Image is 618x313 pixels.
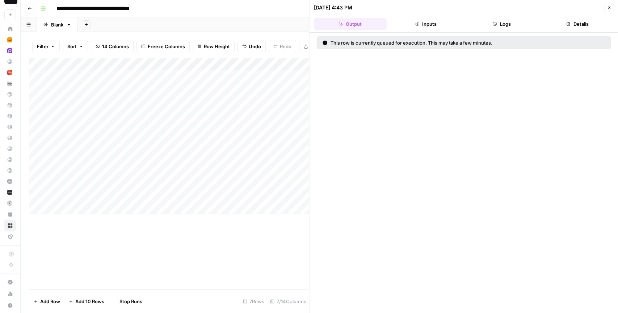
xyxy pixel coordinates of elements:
[323,39,549,46] div: This row is currently queued for execution. This may take a few minutes.
[240,296,267,307] div: 7 Rows
[102,43,129,50] span: 14 Columns
[193,41,235,52] button: Row Height
[37,43,49,50] span: Filter
[204,43,230,50] span: Row Height
[51,21,63,28] div: Blank
[4,209,16,220] a: Your Data
[63,41,88,52] button: Sort
[40,298,60,305] span: Add Row
[280,43,291,50] span: Redo
[4,231,16,243] a: Flightpath
[7,70,12,75] img: oqijnz6ien5g7kxai8bzyv0u4hq9
[465,18,538,30] button: Logs
[237,41,266,52] button: Undo
[7,179,12,184] img: lrh2mueriarel2y2ccpycmcdkl1y
[4,276,16,288] a: Settings
[37,17,77,32] a: Blank
[267,296,309,307] div: 7/14 Columns
[148,43,185,50] span: Freeze Columns
[4,300,16,311] button: Help + Support
[64,296,109,307] button: Add 10 Rows
[7,190,12,195] img: v3ye4b4tdriaxc4dx9994tze5hqc
[136,41,190,52] button: Freeze Columns
[7,48,12,53] img: w6cjb6u2gvpdnjw72qw8i2q5f3eb
[314,18,387,30] button: Output
[390,18,462,30] button: Inputs
[109,296,147,307] button: Stop Runs
[249,43,261,50] span: Undo
[7,37,12,42] img: fefp0odp4bhykhmn2t5romfrcxry
[7,201,12,206] img: 5m124wbs6zbtq8vuronh93gjxiq6
[67,43,77,50] span: Sort
[75,298,104,305] span: Add 10 Rows
[314,4,352,11] div: [DATE] 4:43 PM
[4,23,16,35] a: Home
[119,298,142,305] span: Stop Runs
[269,41,296,52] button: Redo
[7,81,12,86] img: ymbf0s9b81flv8yr6diyfuh8emo8
[4,288,16,300] a: Usage
[541,18,614,30] button: Details
[91,41,134,52] button: 14 Columns
[32,41,60,52] button: Filter
[29,296,64,307] button: Add Row
[4,220,16,231] a: Browse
